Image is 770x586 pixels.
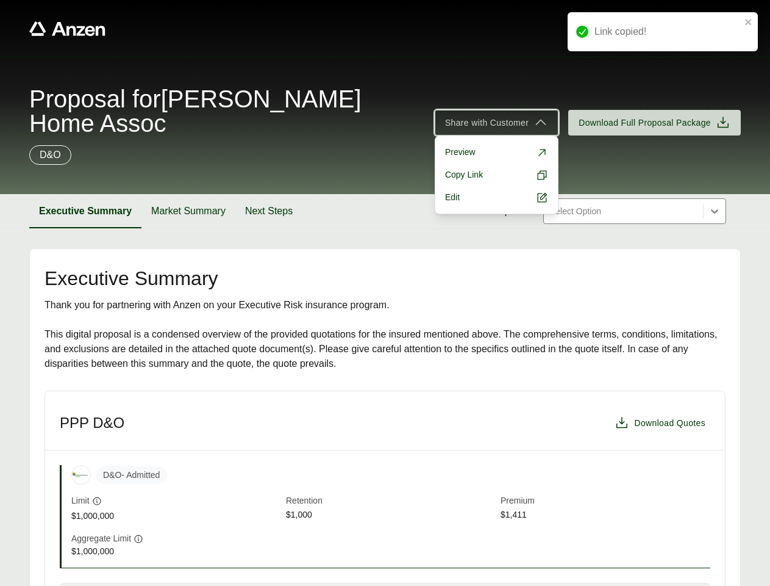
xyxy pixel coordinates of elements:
[744,17,753,27] button: close
[634,417,705,430] span: Download Quotes
[445,191,460,204] span: Edit
[445,117,529,129] span: Share with Customer
[440,186,553,209] a: Edit
[45,298,725,371] div: Thank you for partnering with Anzen on your Executive Risk insurance program. This digital propos...
[71,494,90,507] span: Limit
[72,466,90,484] img: Preferred Property Program
[60,414,124,432] h3: PPP D&O
[71,532,131,545] span: Aggregate Limit
[141,194,235,228] button: Market Summary
[579,117,711,129] span: Download Full Proposal Package
[610,411,710,435] button: Download Quotes
[440,164,553,186] button: Copy Link
[40,148,61,162] p: D&O
[445,168,483,181] span: Copy Link
[71,510,281,523] span: $1,000,000
[501,494,710,508] span: Premium
[445,146,476,159] span: Preview
[286,508,496,523] span: $1,000
[568,110,741,136] button: Download Full Proposal Package
[29,87,420,136] span: Proposal for [PERSON_NAME] Home Assoc
[440,141,553,164] a: Preview
[235,194,302,228] button: Next Steps
[29,21,105,36] a: Anzen website
[71,545,281,558] span: $1,000,000
[594,24,741,39] div: Link copied!
[96,466,167,484] span: D&O - Admitted
[286,494,496,508] span: Retention
[45,269,725,288] h2: Executive Summary
[435,110,558,136] button: Share with Customer
[501,508,710,523] span: $1,411
[29,194,141,228] button: Executive Summary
